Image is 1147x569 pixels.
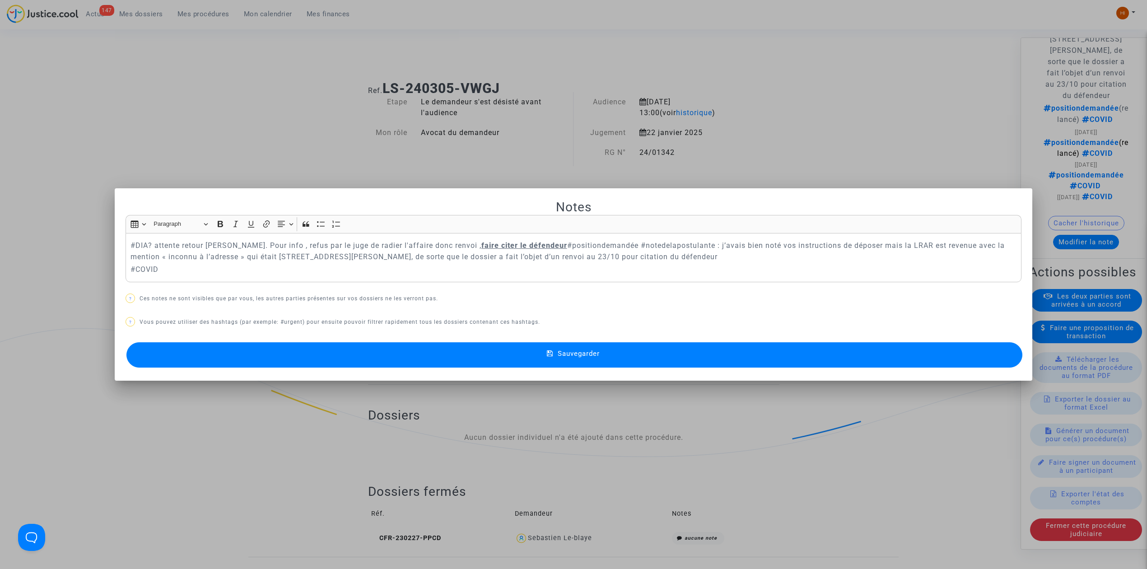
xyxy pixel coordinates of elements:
[18,524,45,551] iframe: Help Scout Beacon - Open
[129,320,132,325] span: ?
[558,350,600,358] span: Sauvegarder
[131,240,1017,262] p: #DIA? attente retour [PERSON_NAME]. Pour info , refus par le juge de radier l'affaire donc renvoi...
[129,296,132,301] span: ?
[126,342,1022,368] button: Sauvegarder
[149,217,212,231] button: Paragraph
[126,293,1021,304] p: Ces notes ne sont visibles que par vous, les autres parties présentes sur vos dossiers ne les ver...
[126,215,1021,233] div: Editor toolbar
[126,317,1021,328] p: Vous pouvez utiliser des hashtags (par exemple: #urgent) pour ensuite pouvoir filtrer rapidement ...
[154,219,200,229] span: Paragraph
[481,241,567,250] u: faire citer le défendeur
[131,264,1017,275] p: #COVID
[126,233,1021,282] div: Rich Text Editor, main
[126,199,1021,215] h2: Notes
